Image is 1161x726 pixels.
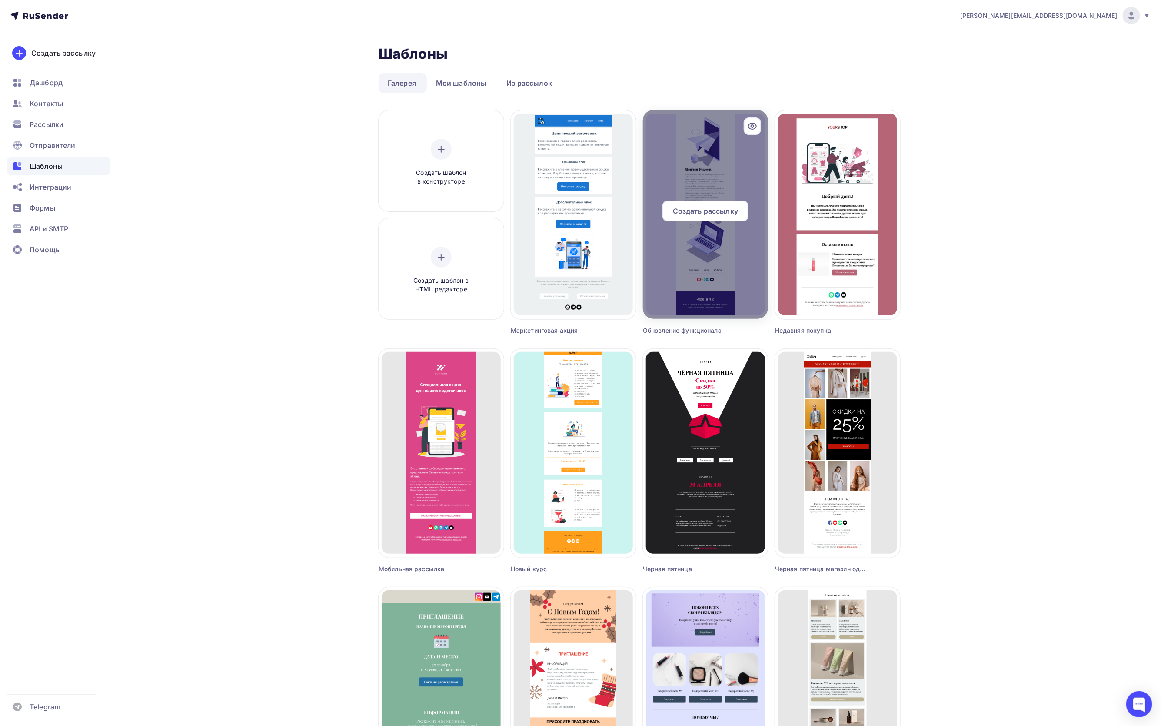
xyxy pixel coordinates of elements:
[775,565,869,573] div: Черная пятница магазин одежды
[30,203,55,213] span: Формы
[30,98,63,109] span: Контакты
[673,206,738,216] span: Создать рассылку
[7,95,110,112] a: Контакты
[400,168,482,186] span: Создать шаблон в конструкторе
[511,326,605,335] div: Маркетинговая акция
[643,326,737,335] div: Обновление функционала
[379,73,425,93] a: Галерея
[960,11,1118,20] span: [PERSON_NAME][EMAIL_ADDRESS][DOMAIN_NAME]
[7,157,110,175] a: Шаблоны
[498,73,562,93] a: Из рассылок
[379,565,472,573] div: Мобильная рассылка
[775,326,869,335] div: Недавняя покупка
[427,73,496,93] a: Мои шаблоны
[7,199,110,217] a: Формы
[960,7,1151,24] a: [PERSON_NAME][EMAIL_ADDRESS][DOMAIN_NAME]
[30,182,71,192] span: Интеграции
[30,119,63,130] span: Рассылки
[30,702,60,712] span: Telegram
[30,161,63,171] span: Шаблоны
[30,224,68,234] span: API и SMTP
[511,565,605,573] div: Новый курс
[30,244,60,255] span: Помощь
[379,45,448,63] h2: Шаблоны
[31,48,96,58] div: Создать рассылку
[643,565,737,573] div: Черная пятница
[7,74,110,91] a: Дашборд
[400,276,482,294] span: Создать шаблон в HTML редакторе
[30,77,63,88] span: Дашборд
[30,140,76,151] span: Отправители
[7,116,110,133] a: Рассылки
[7,137,110,154] a: Отправители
